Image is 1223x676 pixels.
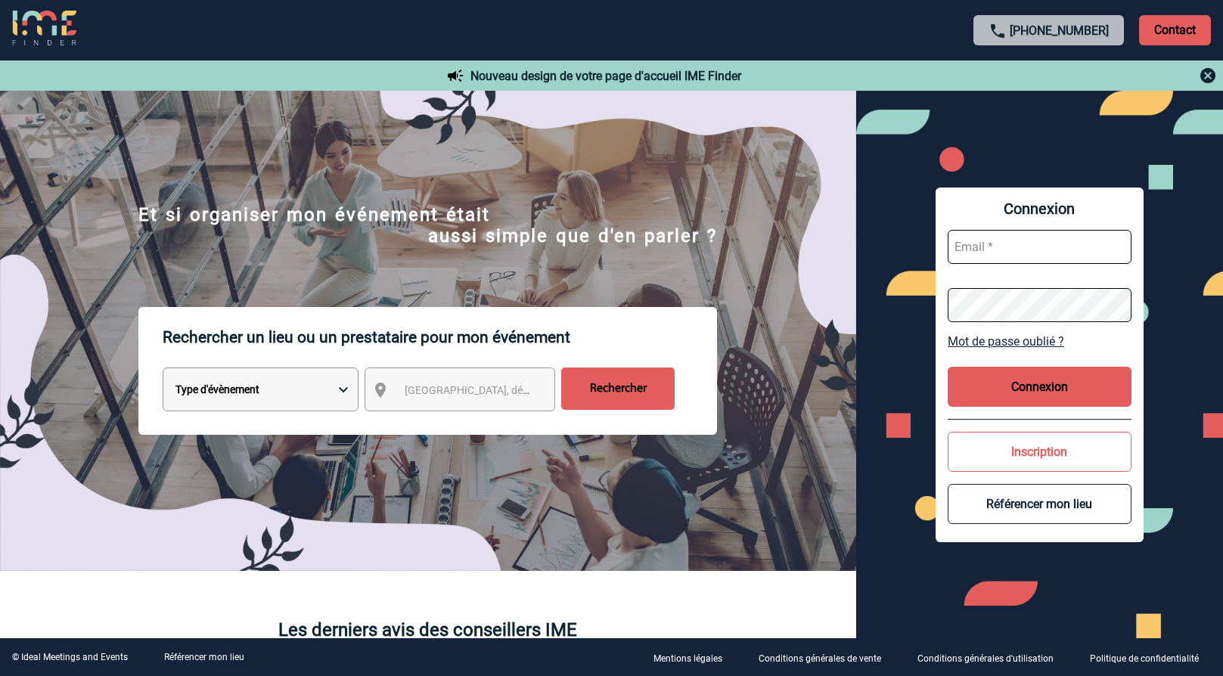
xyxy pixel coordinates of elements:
[948,432,1131,472] button: Inscription
[759,653,881,664] p: Conditions générales de vente
[164,652,244,662] a: Référencer mon lieu
[948,484,1131,524] button: Référencer mon lieu
[948,230,1131,264] input: Email *
[989,22,1007,40] img: call-24-px.png
[948,367,1131,407] button: Connexion
[405,384,615,396] span: [GEOGRAPHIC_DATA], département, région...
[641,650,747,665] a: Mentions légales
[1010,23,1109,38] a: [PHONE_NUMBER]
[1078,650,1223,665] a: Politique de confidentialité
[12,652,128,662] div: © Ideal Meetings and Events
[948,334,1131,349] a: Mot de passe oublié ?
[948,200,1131,218] span: Connexion
[163,307,717,367] p: Rechercher un lieu ou un prestataire pour mon événement
[653,653,722,664] p: Mentions légales
[747,650,905,665] a: Conditions générales de vente
[1139,15,1211,45] p: Contact
[917,653,1054,664] p: Conditions générales d'utilisation
[1090,653,1199,664] p: Politique de confidentialité
[561,367,675,410] input: Rechercher
[905,650,1078,665] a: Conditions générales d'utilisation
